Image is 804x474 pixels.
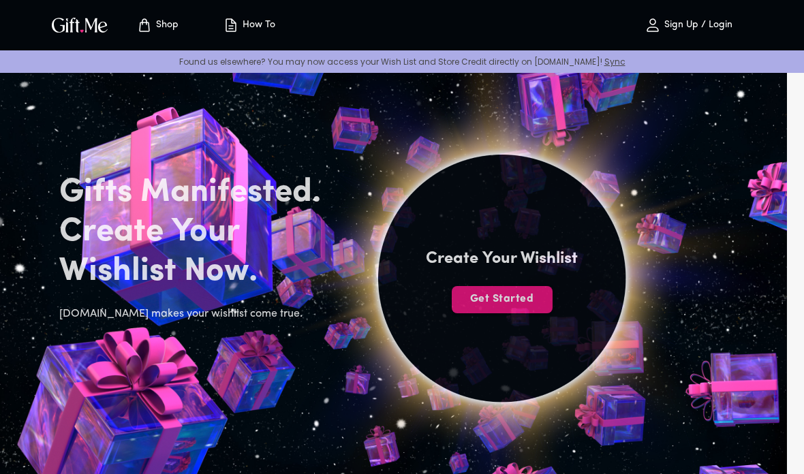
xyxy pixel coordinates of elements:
h4: Create Your Wishlist [426,248,578,270]
button: GiftMe Logo [48,17,112,33]
p: Found us elsewhere? You may now access your Wish List and Store Credit directly on [DOMAIN_NAME]! [11,56,793,67]
img: GiftMe Logo [49,15,110,35]
span: Get Started [451,291,552,306]
button: Store page [120,3,195,47]
button: Get Started [451,286,552,313]
button: Sign Up / Login [620,3,756,47]
h2: Gifts Manifested. [59,173,343,212]
p: Shop [153,20,179,31]
img: how-to.svg [223,17,239,33]
button: How To [211,3,286,47]
p: Sign Up / Login [661,20,732,31]
a: Sync [604,56,625,67]
h6: [DOMAIN_NAME] makes your wishlist come true. [59,305,343,323]
p: How To [239,20,275,31]
h2: Create Your [59,212,343,252]
h2: Wishlist Now. [59,252,343,291]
